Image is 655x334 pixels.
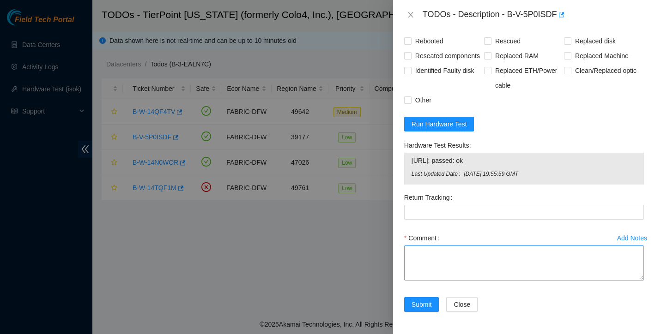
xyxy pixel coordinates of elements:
[404,190,456,205] label: Return Tracking
[412,93,435,107] span: Other
[404,138,475,153] label: Hardware Test Results
[412,48,484,63] span: Reseated components
[412,170,464,179] span: Last Updated Date
[412,63,478,78] span: Identified Faulty disk
[571,34,619,48] span: Replaced disk
[404,117,474,131] button: Run Hardware Test
[464,170,637,179] span: [DATE] 19:55:59 GMT
[617,231,648,245] button: Add Notes
[412,155,637,166] span: [URL]: passed: ok
[491,34,524,48] span: Rescued
[404,11,417,19] button: Close
[491,48,542,63] span: Replaced RAM
[404,297,439,312] button: Submit
[412,34,447,48] span: Rebooted
[407,11,414,18] span: close
[412,299,432,310] span: Submit
[404,205,644,220] input: Return Tracking
[571,63,640,78] span: Clean/Replaced optic
[446,297,478,312] button: Close
[491,63,564,93] span: Replaced ETH/Power cable
[404,245,644,280] textarea: Comment
[454,299,470,310] span: Close
[571,48,632,63] span: Replaced Machine
[404,231,443,245] label: Comment
[423,7,644,22] div: TODOs - Description - B-V-5P0ISDF
[412,119,467,129] span: Run Hardware Test
[617,235,647,241] div: Add Notes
